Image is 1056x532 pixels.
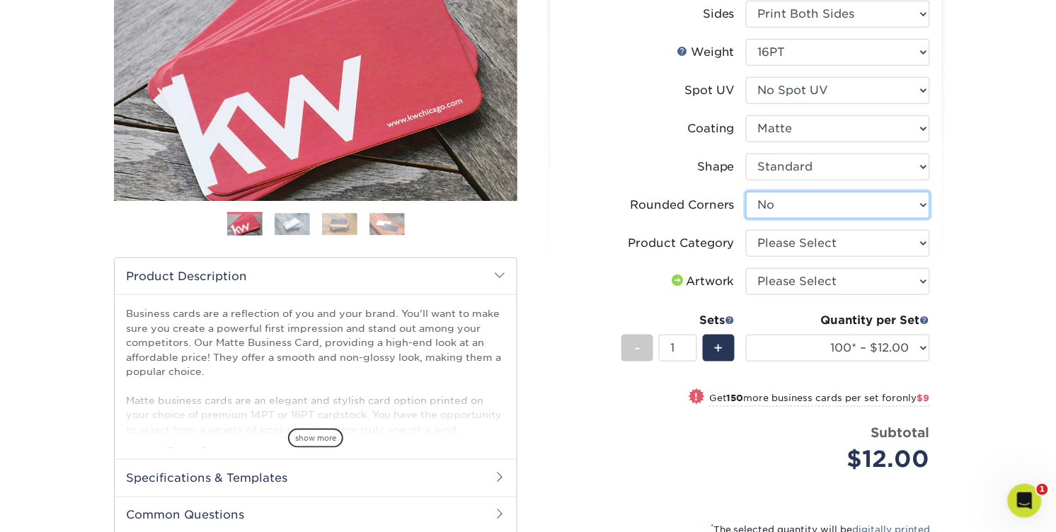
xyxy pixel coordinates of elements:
[628,235,735,252] div: Product Category
[369,213,405,235] img: Business Cards 04
[746,312,930,329] div: Quantity per Set
[288,429,343,448] span: show more
[634,337,641,359] span: -
[703,6,735,23] div: Sides
[897,393,930,403] span: only
[227,207,263,243] img: Business Cards 01
[871,424,930,440] strong: Subtotal
[1037,484,1048,495] span: 1
[917,393,930,403] span: $9
[695,390,699,405] span: !
[126,306,505,508] p: Business cards are a reflection of you and your brand. You'll want to make sure you create a powe...
[621,312,735,329] div: Sets
[669,273,735,290] div: Artwork
[714,337,723,359] span: +
[757,442,930,476] div: $12.00
[727,393,744,403] strong: 150
[115,459,517,496] h2: Specifications & Templates
[677,44,735,61] div: Weight
[709,393,930,407] small: Get more business cards per set for
[322,213,357,235] img: Business Cards 03
[687,120,735,137] div: Coating
[275,213,310,235] img: Business Cards 02
[115,258,517,294] h2: Product Description
[630,197,735,214] div: Rounded Corners
[684,82,735,99] div: Spot UV
[1008,484,1042,518] iframe: Intercom live chat
[697,158,735,175] div: Shape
